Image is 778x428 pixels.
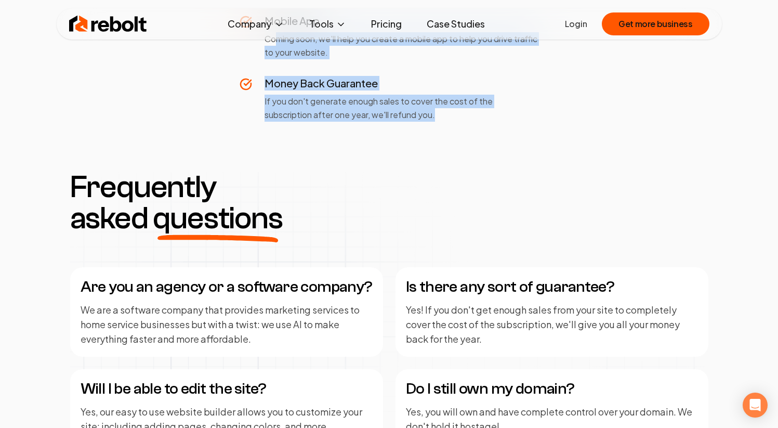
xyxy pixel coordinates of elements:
[81,303,373,346] p: We are a software company that provides marketing services to home service businesses but with a ...
[70,172,295,234] h3: Frequently asked
[153,203,282,234] span: questions
[565,18,587,30] a: Login
[219,14,293,34] button: Company
[265,76,539,90] h3: Money Back Guarantee
[265,32,539,59] p: Coming soon, we'll help you create a mobile app to help you drive traffic to your website.
[602,12,709,35] button: Get more business
[363,14,410,34] a: Pricing
[406,278,698,296] h4: Is there any sort of guarantee?
[406,303,698,346] p: Yes! If you don't get enough sales from your site to completely cover the cost of the subscriptio...
[81,278,373,296] h4: Are you an agency or a software company?
[418,14,493,34] a: Case Studies
[69,14,147,34] img: Rebolt Logo
[406,380,698,398] h4: Do I still own my domain?
[301,14,354,34] button: Tools
[81,380,373,398] h4: Will I be able to edit the site?
[265,95,539,122] p: If you don't generate enough sales to cover the cost of the subscription after one year, we'll re...
[743,393,768,418] div: Open Intercom Messenger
